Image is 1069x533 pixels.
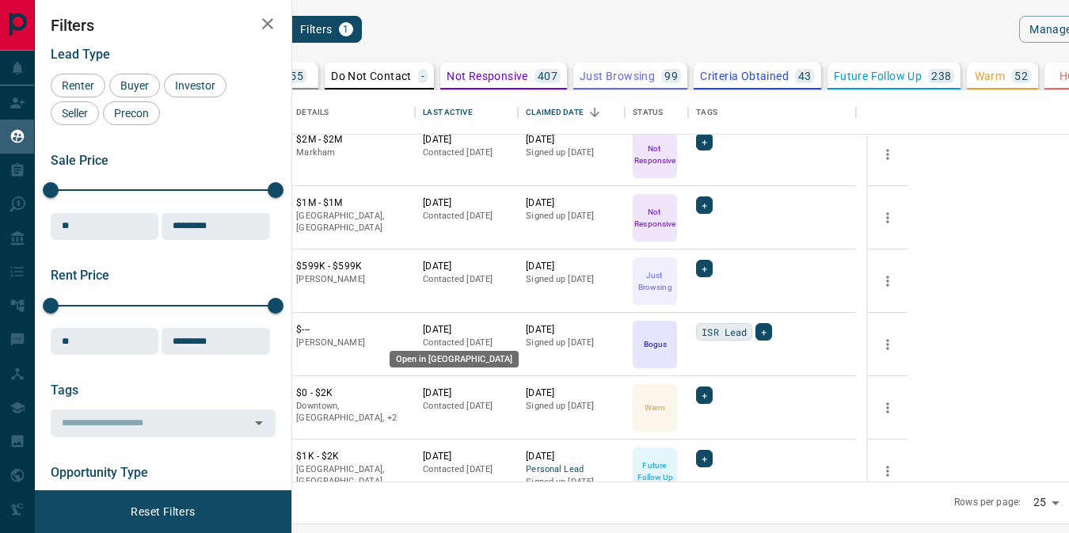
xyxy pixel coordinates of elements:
p: Contacted [DATE] [423,463,510,476]
p: Signed up [DATE] [526,147,617,159]
div: Claimed Date [518,90,625,135]
p: [DATE] [423,386,510,400]
p: [GEOGRAPHIC_DATA], [GEOGRAPHIC_DATA] [296,210,407,234]
span: Opportunity Type [51,465,148,480]
span: + [702,134,707,150]
p: Signed up [DATE] [526,400,617,413]
div: Details [288,90,415,135]
p: Warm [645,402,665,413]
span: + [761,324,767,340]
span: + [702,451,707,466]
p: Warm [975,70,1006,82]
div: Buyer [109,74,160,97]
p: Do Not Contact [331,70,412,82]
p: Signed up [DATE] [526,273,617,286]
p: $2M - $2M [296,133,407,147]
p: 55 [290,70,303,82]
p: 238 [931,70,951,82]
p: 407 [538,70,557,82]
button: more [876,206,900,230]
p: Markham [296,147,407,159]
p: [DATE] [423,260,510,273]
div: 25 [1027,491,1065,514]
p: [DATE] [526,450,617,463]
p: Not Responsive [634,206,675,230]
p: Just Browsing [634,269,675,293]
p: [DATE] [423,323,510,337]
p: 52 [1014,70,1028,82]
p: Contacted [DATE] [423,337,510,349]
p: Future Follow Up [634,459,675,483]
p: [GEOGRAPHIC_DATA], [GEOGRAPHIC_DATA] [296,463,407,488]
span: + [702,387,707,403]
p: Not Responsive [447,70,528,82]
span: Sale Price [51,153,108,168]
p: Criteria Obtained [700,70,789,82]
p: [PERSON_NAME] [296,337,407,349]
div: + [696,450,713,467]
div: Last Active [415,90,518,135]
button: Filters1 [271,16,362,43]
div: Status [625,90,688,135]
button: more [876,143,900,166]
p: Signed up [DATE] [526,210,617,223]
p: Contacted [DATE] [423,210,510,223]
p: $1M - $1M [296,196,407,210]
p: 99 [664,70,678,82]
span: + [702,197,707,213]
p: Just Browsing [580,70,655,82]
p: [DATE] [526,196,617,210]
span: Buyer [115,79,154,92]
h2: Filters [51,16,276,35]
span: Personal Lead [526,463,617,477]
p: [DATE] [526,323,617,337]
button: more [876,269,900,293]
p: - [421,70,424,82]
div: + [696,133,713,150]
div: Seller [51,101,99,125]
p: [PERSON_NAME] [296,273,407,286]
span: + [702,261,707,276]
p: $--- [296,323,407,337]
p: 43 [798,70,812,82]
div: Open in [GEOGRAPHIC_DATA] [390,351,519,367]
p: [DATE] [423,450,510,463]
span: Lead Type [51,47,110,62]
div: Last Active [423,90,472,135]
span: Precon [108,107,154,120]
div: Investor [164,74,226,97]
div: Status [633,90,663,135]
p: Future Follow Up [834,70,922,82]
div: Details [296,90,329,135]
div: + [755,323,772,341]
p: [DATE] [526,260,617,273]
p: [DATE] [423,133,510,147]
p: Rows per page: [954,496,1021,509]
p: $599K - $599K [296,260,407,273]
p: Contacted [DATE] [423,147,510,159]
p: $1K - $2K [296,450,407,463]
p: [DATE] [526,133,617,147]
button: more [876,396,900,420]
p: Contacted [DATE] [423,400,510,413]
span: 1 [340,24,352,35]
span: Renter [56,79,100,92]
button: Open [248,412,270,434]
span: Seller [56,107,93,120]
p: Signed up [DATE] [526,337,617,349]
button: more [876,459,900,483]
span: Investor [169,79,221,92]
p: Signed up [DATE] [526,476,617,489]
p: East End, Toronto [296,400,407,424]
p: Not Responsive [634,143,675,166]
div: Tags [688,90,856,135]
span: ISR Lead [702,324,747,340]
p: Contacted [DATE] [423,273,510,286]
p: $0 - $2K [296,386,407,400]
p: Bogus [644,338,667,350]
div: Renter [51,74,105,97]
div: + [696,196,713,214]
span: Tags [51,383,78,398]
button: more [876,333,900,356]
span: Rent Price [51,268,109,283]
